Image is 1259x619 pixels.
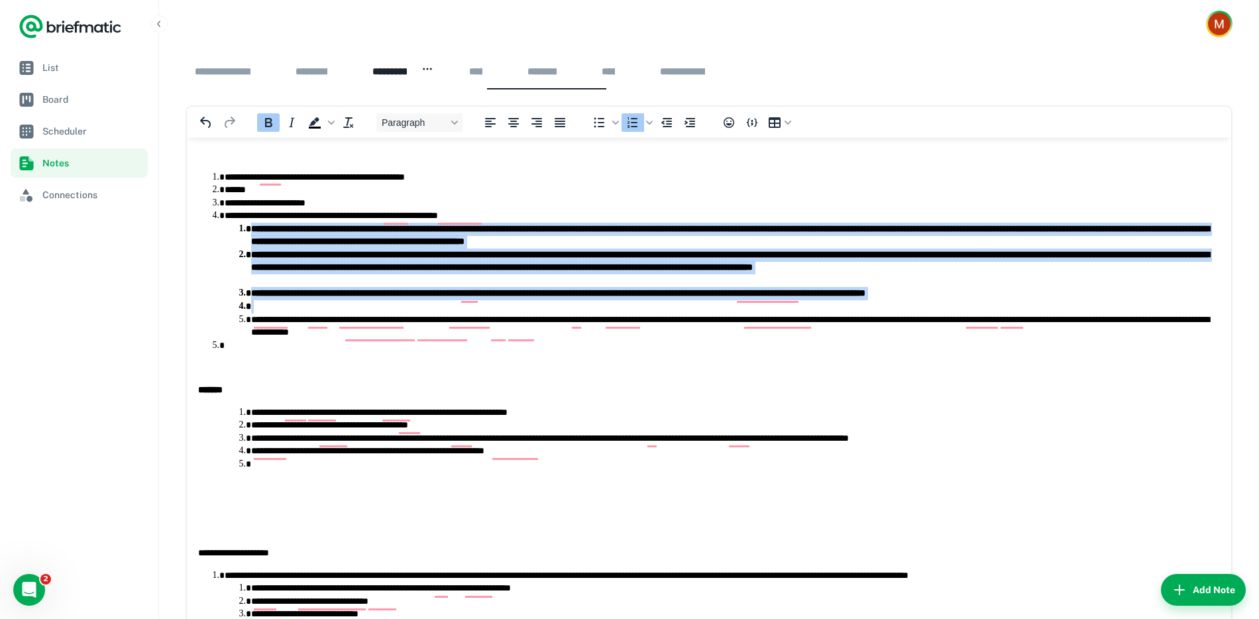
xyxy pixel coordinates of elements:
[588,113,621,132] div: Bullet list
[1208,13,1231,35] img: Myranda James
[376,113,463,132] button: Block Paragraph
[337,113,360,132] button: Clear formatting
[741,113,763,132] button: Insert/edit code sample
[479,113,502,132] button: Align left
[679,113,701,132] button: Increase indent
[1206,11,1232,37] button: Account button
[11,148,148,178] a: Notes
[382,117,447,128] span: Paragraph
[280,113,303,132] button: Italic
[257,113,280,132] button: Bold
[40,574,51,585] span: 2
[11,53,148,82] a: List
[622,113,655,132] div: Numbered list
[42,92,142,107] span: Board
[655,113,678,132] button: Decrease indent
[42,188,142,202] span: Connections
[764,113,796,132] button: Table
[42,156,142,170] span: Notes
[195,113,217,132] button: Undo
[13,574,45,606] iframe: Intercom live chat
[549,113,571,132] button: Justify
[42,60,142,75] span: List
[11,117,148,146] a: Scheduler
[218,113,241,132] button: Redo
[11,180,148,209] a: Connections
[502,113,525,132] button: Align center
[19,13,122,40] a: Logo
[1161,574,1246,606] button: Add Note
[42,124,142,139] span: Scheduler
[718,113,740,132] button: Emojis
[11,85,148,114] a: Board
[525,113,548,132] button: Align right
[303,113,337,132] div: Background color Black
